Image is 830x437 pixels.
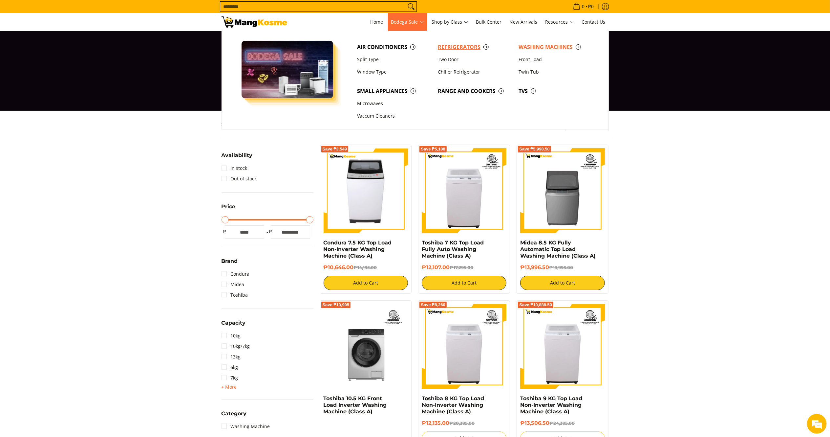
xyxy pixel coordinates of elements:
a: Toshiba [222,290,248,300]
img: Midea 8.5 KG Fully Automatic Top Load Washing Machine (Class A) [520,148,605,233]
button: Add to Cart [422,276,506,290]
summary: Open [222,259,238,269]
textarea: Type your message and hit 'Enter' [3,179,125,202]
a: 6kg [222,362,238,373]
span: Refrigerators [438,43,512,51]
span: Range and Cookers [438,87,512,95]
summary: Open [222,383,237,391]
del: ₱19,995.00 [549,265,573,270]
span: New Arrivals [510,19,538,25]
img: condura-7.5kg-topload-non-inverter-washing-machine-class-c-full-view-mang-kosme [326,148,406,233]
span: Home [371,19,383,25]
a: Window Type [354,66,435,78]
span: • [571,3,596,10]
span: We're online! [38,83,91,149]
a: Front Load [515,53,596,66]
a: 13kg [222,352,241,362]
h6: ₱12,107.00 [422,264,506,271]
a: Microwaves [354,97,435,110]
span: Bodega Sale [391,18,424,26]
button: Search [406,2,416,11]
a: Shop by Class [429,13,472,31]
span: Save ₱10,888.50 [519,303,552,307]
span: Save ₱5,188 [421,147,445,151]
h6: ₱10,646.00 [324,264,408,271]
a: 10kg/7kg [222,341,250,352]
a: Split Type [354,53,435,66]
a: Contact Us [579,13,609,31]
a: Toshiba 8 KG Top Load Non-Inverter Washing Machine (Class A) [422,395,484,415]
a: Bulk Center [473,13,505,31]
span: 0 [581,4,586,9]
a: 7kg [222,373,238,383]
span: Brand [222,259,238,264]
div: Minimize live chat window [108,3,123,19]
summary: Open [222,411,247,421]
summary: Open [222,153,253,163]
h6: ₱13,996.50 [520,264,605,271]
span: ₱ [267,228,274,235]
button: Add to Cart [520,276,605,290]
span: + More [222,384,237,390]
span: Save ₱8,260 [421,303,445,307]
span: Air Conditioners [357,43,431,51]
span: Washing Machines [519,43,593,51]
a: Home [367,13,387,31]
summary: Open [222,320,246,331]
img: Toshiba 8 KG Top Load Non-Inverter Washing Machine (Class A) [422,304,506,389]
span: Save ₱19,995 [323,303,350,307]
a: Midea [222,279,245,290]
a: 10kg [222,331,241,341]
a: Out of stock [222,173,257,184]
span: Save ₱3,549 [323,147,347,151]
nav: Main Menu [294,13,609,31]
a: Midea 8.5 KG Fully Automatic Top Load Washing Machine (Class A) [520,240,596,259]
a: TVs [515,85,596,97]
a: Washing Machines [515,41,596,53]
span: Bulk Center [476,19,502,25]
a: Toshiba 7 KG Top Load Fully Auto Washing Machine (Class A) [422,240,484,259]
del: ₱24,395.00 [549,421,575,426]
del: ₱14,195.00 [354,265,377,270]
a: Condura 7.5 KG Top Load Non-Inverter Washing Machine (Class A) [324,240,392,259]
a: Condura [222,269,250,279]
img: Toshiba 9 KG Top Load Non-Inverter Washing Machine (Class A) [520,304,605,389]
span: ₱0 [587,4,595,9]
a: Toshiba 10.5 KG Front Load Inverter Washing Machine (Class A) [324,395,387,415]
a: Chiller Refrigerator [435,66,515,78]
span: Price [222,204,236,209]
img: Washing Machines l Mang Kosme: Home Appliances Warehouse Sale Partner [222,16,287,28]
img: Toshiba 7 KG Top Load Fully Auto Washing Machine (Class A) [422,148,506,233]
summary: Open [222,204,236,214]
span: ₱ [222,228,228,235]
span: TVs [519,87,593,95]
h6: ₱12,135.00 [422,420,506,426]
a: Small Appliances [354,85,435,97]
span: Small Appliances [357,87,431,95]
div: Chat with us now [34,37,110,45]
a: Resources [542,13,577,31]
del: ₱17,295.00 [450,265,473,270]
span: Category [222,411,247,416]
a: Bodega Sale [388,13,427,31]
img: Bodega Sale [242,41,333,98]
a: Refrigerators [435,41,515,53]
a: Range and Cookers [435,85,515,97]
a: Washing Machine [222,421,270,432]
a: Twin Tub [515,66,596,78]
h6: ₱13,506.50 [520,420,605,426]
span: Shop by Class [432,18,468,26]
img: Toshiba 10.5 KG Front Load Inverter Washing Machine (Class A) [324,304,408,389]
a: Vaccum Cleaners [354,110,435,123]
span: Contact Us [582,19,606,25]
a: Air Conditioners [354,41,435,53]
a: New Arrivals [506,13,541,31]
span: Save ₱5,998.50 [519,147,550,151]
a: Toshiba 9 KG Top Load Non-Inverter Washing Machine (Class A) [520,395,582,415]
span: Resources [545,18,574,26]
span: Capacity [222,320,246,326]
a: In stock [222,163,247,173]
span: Availability [222,153,253,158]
del: ₱20,395.00 [449,421,475,426]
